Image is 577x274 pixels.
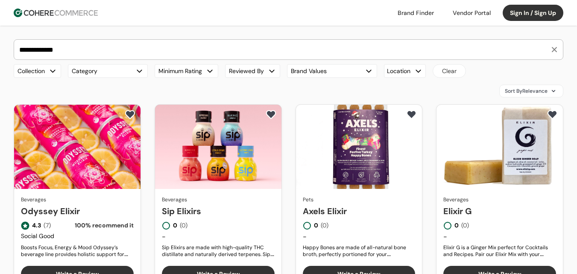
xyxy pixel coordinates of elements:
img: Cohere Logo [14,9,98,17]
button: add to favorite [123,108,137,121]
a: Odyssey Elixir [21,205,134,218]
button: add to favorite [404,108,419,121]
a: Axels Elixir [303,205,416,218]
a: Elixir G [443,205,556,218]
button: Sign In / Sign Up [503,5,563,21]
button: Clear [433,64,466,78]
button: add to favorite [264,108,278,121]
a: Sip Elixirs [162,205,275,218]
span: Sort By Relevance [505,87,548,95]
button: add to favorite [545,108,559,121]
